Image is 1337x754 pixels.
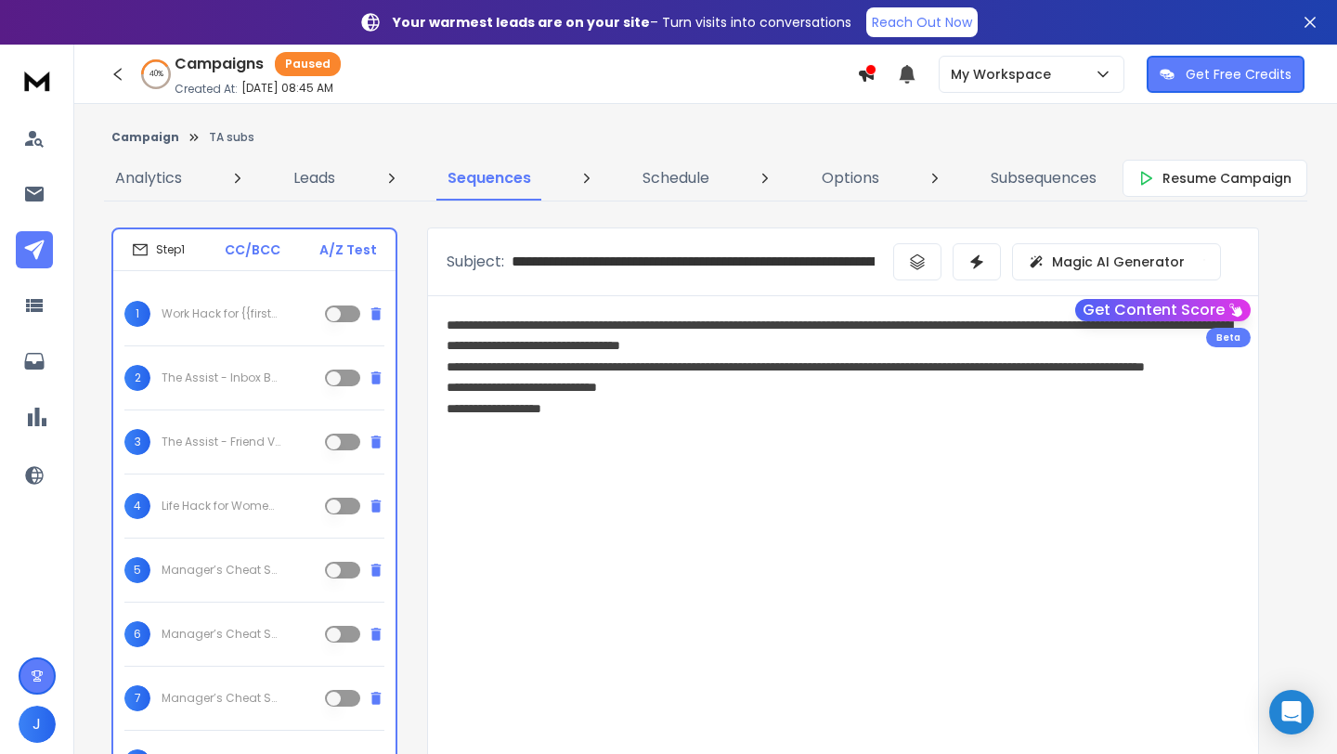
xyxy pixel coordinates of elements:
[1012,243,1221,280] button: Magic AI Generator
[162,563,280,578] p: Manager’s Cheat Sheet
[111,130,179,145] button: Campaign
[124,429,150,455] span: 3
[162,691,280,706] p: Manager’s Cheat Sheet
[124,365,150,391] span: 2
[225,240,280,259] p: CC/BCC
[275,52,341,76] div: Paused
[643,167,709,189] p: Schedule
[104,156,193,201] a: Analytics
[393,13,650,32] strong: Your warmest leads are on your site
[162,499,280,513] p: Life Hack for Women Managers
[19,706,56,743] button: J
[448,167,531,189] p: Sequences
[19,63,56,97] img: logo
[319,240,377,259] p: A/Z Test
[115,167,182,189] p: Analytics
[822,167,879,189] p: Options
[1075,299,1251,321] button: Get Content Score
[1052,253,1185,271] p: Magic AI Generator
[393,13,851,32] p: – Turn visits into conversations
[162,627,280,642] p: Manager’s Cheat Sheet
[175,82,238,97] p: Created At:
[1147,56,1305,93] button: Get Free Credits
[1123,160,1307,197] button: Resume Campaign
[293,167,335,189] p: Leads
[1206,328,1251,347] div: Beta
[951,65,1058,84] p: My Workspace
[175,53,264,75] h1: Campaigns
[991,167,1097,189] p: Subsequences
[241,81,333,96] p: [DATE] 08:45 AM
[282,156,346,201] a: Leads
[162,370,280,385] p: The Assist - Inbox Bestie
[872,13,972,32] p: Reach Out Now
[124,621,150,647] span: 6
[1269,690,1314,734] div: Open Intercom Messenger
[162,435,280,449] p: The Assist - Friend Vibe
[124,493,150,519] span: 4
[447,251,504,273] p: Subject:
[132,241,185,258] div: Step 1
[124,557,150,583] span: 5
[149,69,163,80] p: 40 %
[209,130,254,145] p: TA subs
[811,156,890,201] a: Options
[124,685,150,711] span: 7
[124,301,150,327] span: 1
[1186,65,1292,84] p: Get Free Credits
[162,306,280,321] p: Work Hack for {{firstName}}
[980,156,1108,201] a: Subsequences
[436,156,542,201] a: Sequences
[631,156,720,201] a: Schedule
[866,7,978,37] a: Reach Out Now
